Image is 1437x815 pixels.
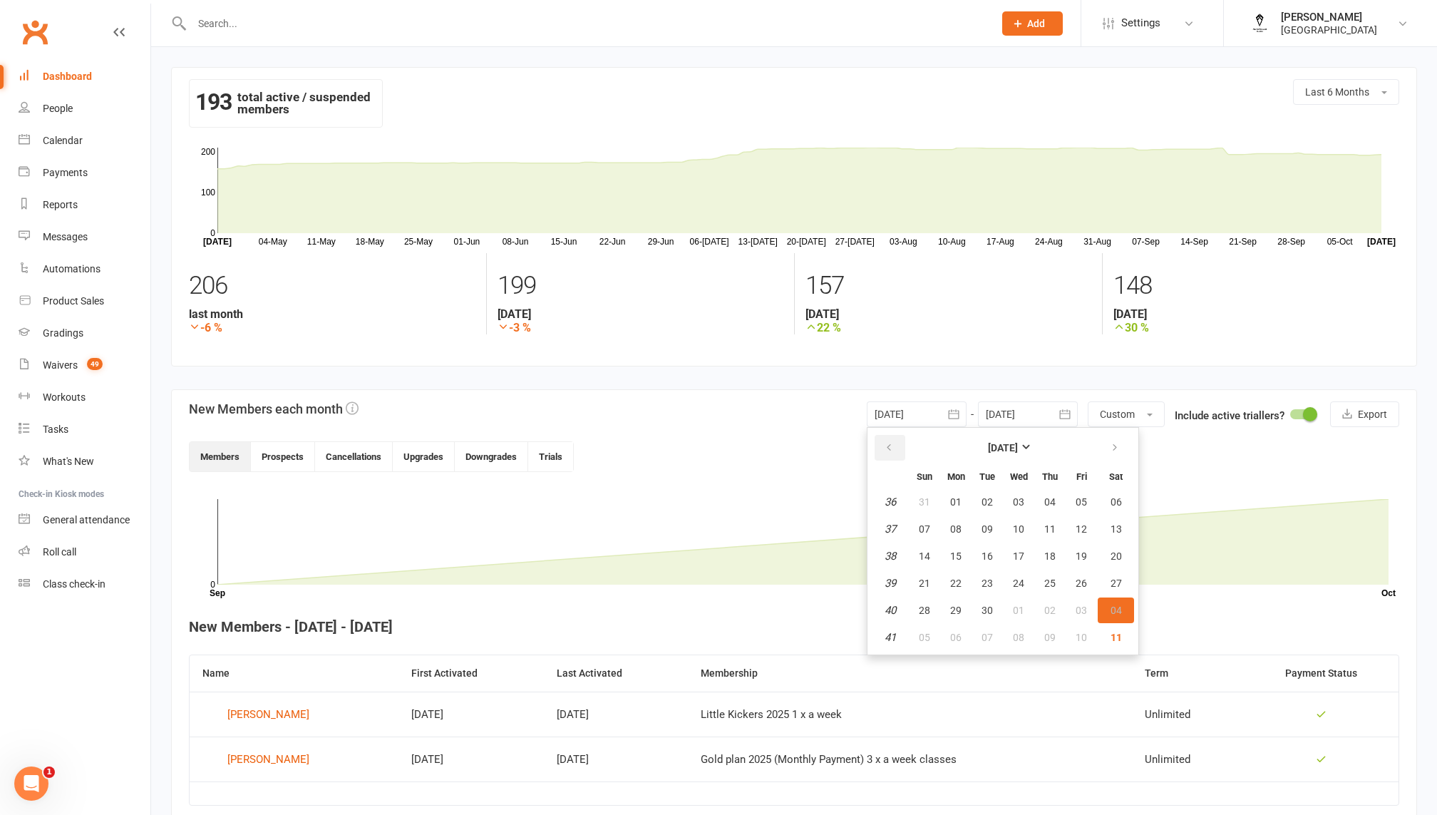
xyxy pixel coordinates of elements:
[982,632,993,643] span: 07
[498,307,783,321] strong: [DATE]
[498,321,783,334] strong: -3 %
[1004,543,1034,569] button: 17
[1098,543,1134,569] button: 20
[19,381,150,414] a: Workouts
[1044,578,1056,589] span: 25
[1113,307,1399,321] strong: [DATE]
[1035,570,1065,596] button: 25
[14,767,48,801] iframe: Intercom live chat
[43,514,130,526] div: General attendance
[910,625,939,650] button: 05
[1111,578,1122,589] span: 27
[43,167,88,178] div: Payments
[1066,543,1096,569] button: 19
[941,570,971,596] button: 22
[885,604,896,617] em: 40
[1113,321,1399,334] strong: 30 %
[43,456,94,467] div: What's New
[982,496,993,508] span: 02
[1098,516,1134,542] button: 13
[1121,7,1160,39] span: Settings
[1002,11,1063,36] button: Add
[910,516,939,542] button: 07
[528,442,573,471] button: Trials
[1098,625,1134,650] button: 11
[1098,489,1134,515] button: 06
[544,692,688,737] td: [DATE]
[19,504,150,536] a: General attendance kiosk mode
[941,489,971,515] button: 01
[1076,550,1087,562] span: 19
[910,598,939,623] button: 28
[1066,625,1096,650] button: 10
[189,79,383,128] div: total active / suspended members
[544,655,688,692] th: Last Activated
[919,523,930,535] span: 07
[972,543,1002,569] button: 16
[398,655,544,692] th: First Activated
[19,61,150,93] a: Dashboard
[315,442,393,471] button: Cancellations
[43,295,104,307] div: Product Sales
[1066,570,1096,596] button: 26
[1035,543,1065,569] button: 18
[919,550,930,562] span: 14
[910,489,939,515] button: 31
[189,265,475,307] div: 206
[43,327,83,339] div: Gradings
[17,14,53,50] a: Clubworx
[1013,496,1024,508] span: 03
[202,704,386,725] a: [PERSON_NAME]
[43,71,92,82] div: Dashboard
[43,135,83,146] div: Calendar
[1013,632,1024,643] span: 08
[398,737,544,781] td: [DATE]
[19,189,150,221] a: Reports
[979,471,995,482] small: Tuesday
[950,550,962,562] span: 15
[1035,516,1065,542] button: 11
[202,749,386,770] a: [PERSON_NAME]
[195,91,232,113] strong: 193
[1066,489,1096,515] button: 05
[805,307,1091,321] strong: [DATE]
[885,577,896,590] em: 39
[189,619,1399,635] h4: New Members - [DATE] - [DATE]
[1035,598,1065,623] button: 02
[43,767,55,778] span: 1
[544,737,688,781] td: [DATE]
[1109,471,1123,482] small: Saturday
[910,570,939,596] button: 21
[1066,598,1096,623] button: 03
[1076,471,1087,482] small: Friday
[885,496,896,508] em: 36
[950,578,962,589] span: 22
[1004,489,1034,515] button: 03
[688,655,1132,692] th: Membership
[43,231,88,242] div: Messages
[1004,598,1034,623] button: 01
[1076,578,1087,589] span: 26
[1281,24,1377,36] div: [GEOGRAPHIC_DATA]
[885,523,896,535] em: 37
[988,442,1018,453] strong: [DATE]
[1044,496,1056,508] span: 04
[1175,407,1284,424] label: Include active triallers?
[19,125,150,157] a: Calendar
[1132,655,1245,692] th: Term
[1098,570,1134,596] button: 27
[43,546,76,558] div: Roll call
[187,14,984,34] input: Search...
[189,321,475,334] strong: -6 %
[688,692,1132,737] td: Little Kickers 2025 1 x a week
[919,632,930,643] span: 05
[1111,632,1122,643] span: 11
[950,605,962,616] span: 29
[919,605,930,616] span: 28
[1111,523,1122,535] span: 13
[982,523,993,535] span: 09
[1027,18,1045,29] span: Add
[1088,401,1165,427] button: Custom
[1113,265,1399,307] div: 148
[189,307,475,321] strong: last month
